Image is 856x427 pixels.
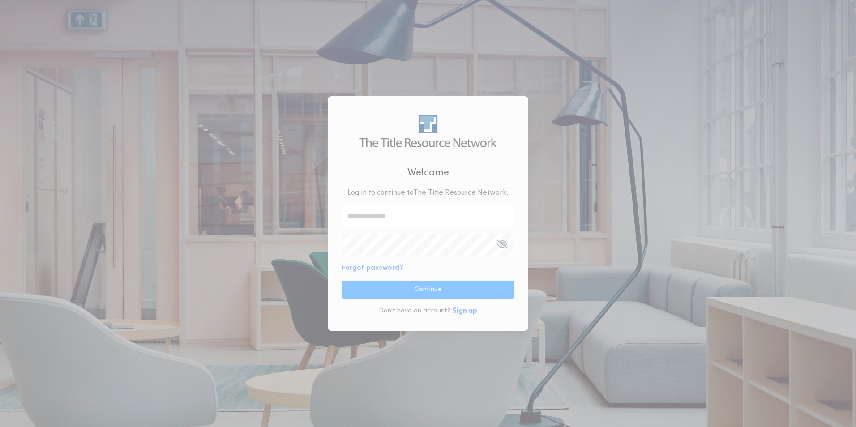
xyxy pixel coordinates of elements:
[379,307,450,316] p: Don't have an account?
[359,115,496,147] img: logo
[342,281,514,299] button: Continue
[347,188,509,198] p: Log in to continue to The Title Resource Network .
[342,263,403,273] button: Forgot password?
[452,306,477,316] button: Sign up
[407,166,449,180] h2: Welcome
